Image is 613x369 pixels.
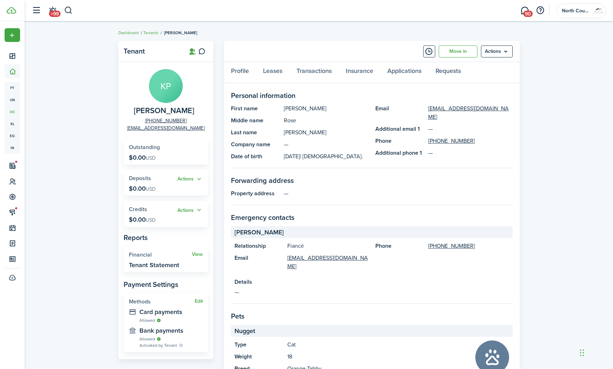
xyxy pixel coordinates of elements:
[129,252,192,258] widget-stats-title: Financial
[284,152,368,161] panel-main-description: [DATE]
[5,94,20,106] a: un
[375,137,425,145] panel-main-title: Phone
[118,30,139,36] a: Dashboard
[562,8,590,13] span: North County Property Management
[231,104,280,113] panel-main-title: First name
[5,82,20,94] a: pt
[224,62,256,83] a: Profile
[234,254,284,271] panel-main-title: Email
[375,104,425,121] panel-main-title: Email
[481,45,513,57] button: Open menu
[149,69,183,103] avatar-text: KP
[234,352,284,361] panel-main-title: Weight
[429,62,468,83] a: Requests
[287,254,368,271] a: [EMAIL_ADDRESS][DOMAIN_NAME]
[146,154,156,162] span: USD
[578,335,613,369] iframe: Chat Widget
[231,128,280,137] panel-main-title: Last name
[284,116,368,125] panel-main-description: Rose
[289,62,339,83] a: Transactions
[139,342,177,349] span: Activated by Tenant
[49,11,61,17] span: +99
[134,106,194,115] span: Kelsey Pennington
[177,175,203,183] button: Actions
[287,340,468,349] panel-main-description: Cat
[580,342,584,363] div: Drag
[423,45,435,57] button: Timeline
[234,228,284,237] span: [PERSON_NAME]
[428,137,475,145] a: [PHONE_NUMBER]
[300,152,363,160] span: | [DEMOGRAPHIC_DATA].
[534,5,546,17] button: Open resource center
[139,317,155,324] span: Allowed
[177,206,203,214] button: Open menu
[231,116,280,125] panel-main-title: Middle name
[5,28,20,42] button: Open menu
[231,175,513,186] panel-main-section-title: Forwarding address
[284,104,368,113] panel-main-description: [PERSON_NAME]
[5,118,20,130] a: kl
[177,175,203,183] button: Open menu
[129,143,160,151] span: Outstanding
[231,325,513,337] panel-main-section-header: Nugget
[127,124,205,132] a: [EMAIL_ADDRESS][DOMAIN_NAME]
[129,299,195,305] widget-stats-title: Methods
[231,140,280,149] panel-main-title: Company name
[143,30,158,36] a: Tenants
[124,232,208,243] panel-main-subtitle: Reports
[380,62,429,83] a: Applications
[287,242,368,250] panel-main-description: Fiancé
[146,185,156,193] span: USD
[30,4,43,17] button: Open sidebar
[164,30,197,36] span: [PERSON_NAME]
[231,212,513,223] panel-main-section-title: Emergency contacts
[287,352,468,361] panel-main-description: 18
[129,154,156,161] p: $0.00
[195,299,203,304] button: Edit
[124,47,180,55] panel-main-title: Tenant
[234,288,509,296] panel-main-description: —
[5,106,20,118] a: oc
[593,5,604,17] img: North County Property Management
[284,189,513,198] panel-main-description: —
[46,2,59,20] a: Notifications
[256,62,289,83] a: Leases
[177,206,203,214] widget-stats-action: Actions
[139,327,203,334] widget-stats-description: Bank payments
[129,174,151,182] span: Deposits
[439,45,477,57] a: Move in
[139,308,203,315] widget-stats-description: Card payments
[481,45,513,57] menu-btn: Actions
[234,278,509,286] panel-main-title: Details
[139,336,155,342] span: Allowed
[231,311,513,321] panel-main-section-title: Pets
[64,5,73,17] button: Search
[5,142,20,154] a: in
[428,242,475,250] a: [PHONE_NUMBER]
[145,117,187,124] a: [PHONE_NUMBER]
[234,340,284,349] panel-main-title: Type
[284,128,368,137] panel-main-description: [PERSON_NAME]
[375,149,425,157] panel-main-title: Additional phone 1
[234,242,284,250] panel-main-title: Relationship
[339,62,380,83] a: Insurance
[5,130,20,142] a: eq
[129,216,156,223] p: $0.00
[231,90,513,101] panel-main-section-title: Personal information
[375,125,425,133] panel-main-title: Additional email 1
[129,205,147,213] span: Credits
[231,152,280,161] panel-main-title: Date of birth
[284,140,368,149] panel-main-description: —
[231,189,280,198] panel-main-title: Property address
[146,216,156,224] span: USD
[192,252,203,257] a: View
[129,185,156,192] p: $0.00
